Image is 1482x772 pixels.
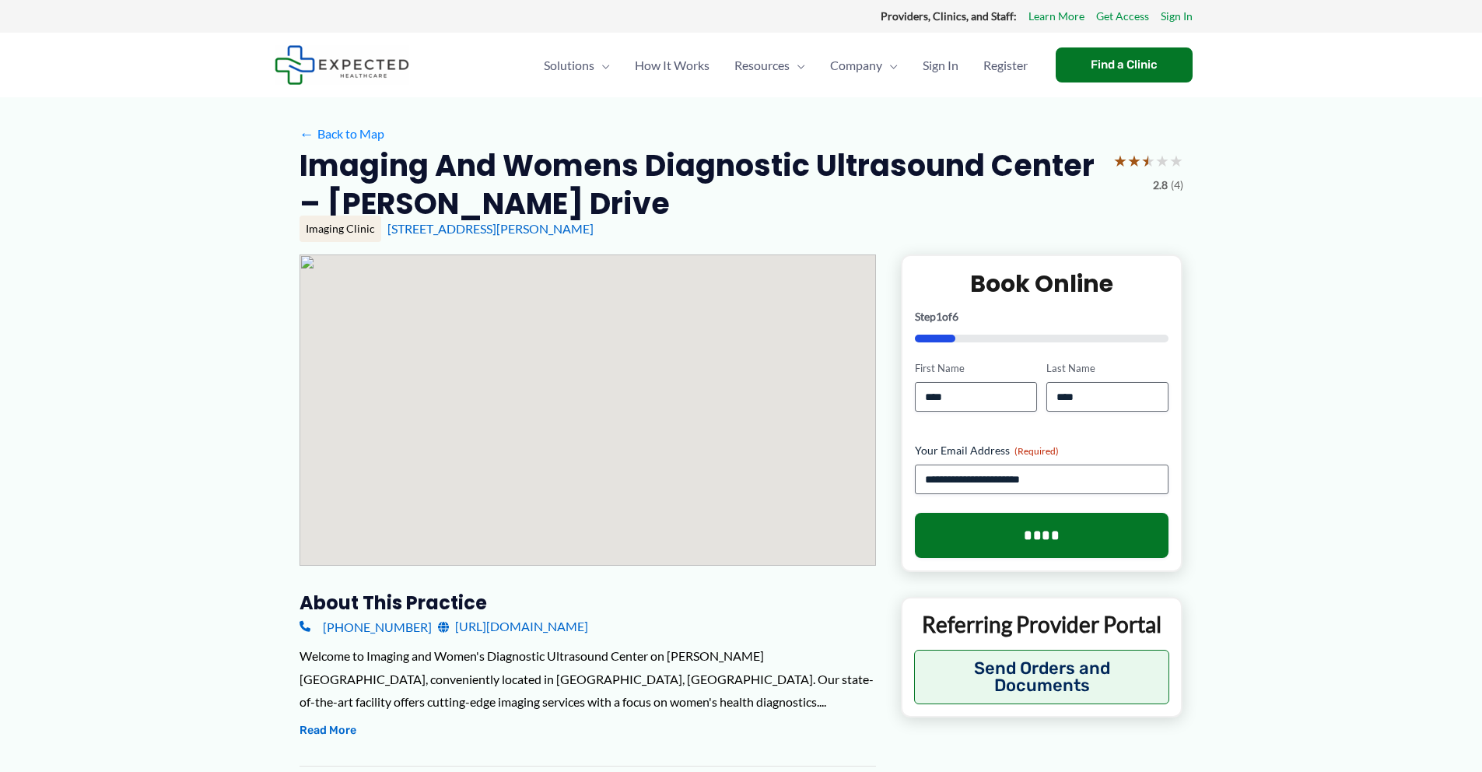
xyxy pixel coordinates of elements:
[300,122,384,146] a: ←Back to Map
[531,38,622,93] a: SolutionsMenu Toggle
[544,38,594,93] span: Solutions
[1161,6,1193,26] a: Sign In
[275,45,409,85] img: Expected Healthcare Logo - side, dark font, small
[790,38,805,93] span: Menu Toggle
[300,216,381,242] div: Imaging Clinic
[531,38,1040,93] nav: Primary Site Navigation
[1153,175,1168,195] span: 2.8
[1169,146,1183,175] span: ★
[300,126,314,141] span: ←
[1096,6,1149,26] a: Get Access
[910,38,971,93] a: Sign In
[1127,146,1141,175] span: ★
[830,38,882,93] span: Company
[1171,175,1183,195] span: (4)
[914,650,1170,704] button: Send Orders and Documents
[438,615,588,638] a: [URL][DOMAIN_NAME]
[300,591,876,615] h3: About this practice
[300,615,432,638] a: [PHONE_NUMBER]
[952,310,958,323] span: 6
[734,38,790,93] span: Resources
[882,38,898,93] span: Menu Toggle
[936,310,942,323] span: 1
[881,9,1017,23] strong: Providers, Clinics, and Staff:
[1056,47,1193,82] a: Find a Clinic
[818,38,910,93] a: CompanyMenu Toggle
[983,38,1028,93] span: Register
[300,644,876,714] div: Welcome to Imaging and Women's Diagnostic Ultrasound Center on [PERSON_NAME][GEOGRAPHIC_DATA], co...
[923,38,958,93] span: Sign In
[1141,146,1155,175] span: ★
[914,610,1170,638] p: Referring Provider Portal
[1046,361,1168,376] label: Last Name
[915,311,1169,322] p: Step of
[300,146,1101,223] h2: Imaging and Womens Diagnostic Ultrasound Center – [PERSON_NAME] Drive
[1155,146,1169,175] span: ★
[387,221,594,236] a: [STREET_ADDRESS][PERSON_NAME]
[1113,146,1127,175] span: ★
[722,38,818,93] a: ResourcesMenu Toggle
[622,38,722,93] a: How It Works
[915,268,1169,299] h2: Book Online
[915,443,1169,458] label: Your Email Address
[594,38,610,93] span: Menu Toggle
[971,38,1040,93] a: Register
[915,361,1037,376] label: First Name
[635,38,709,93] span: How It Works
[1028,6,1084,26] a: Learn More
[1014,445,1059,457] span: (Required)
[300,721,356,740] button: Read More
